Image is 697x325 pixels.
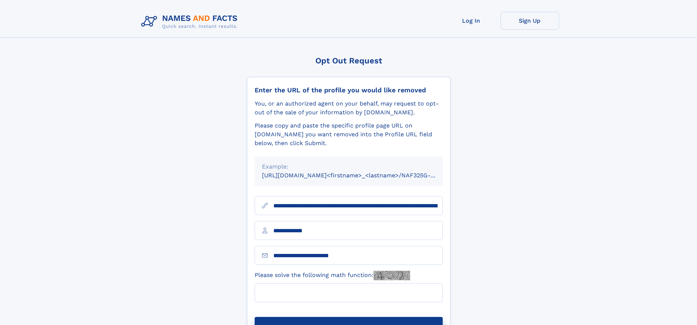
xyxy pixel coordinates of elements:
[138,12,244,32] img: Logo Names and Facts
[255,86,443,94] div: Enter the URL of the profile you would like removed
[262,162,435,171] div: Example:
[255,271,410,280] label: Please solve the following math function:
[255,121,443,148] div: Please copy and paste the specific profile page URL on [DOMAIN_NAME] you want removed into the Pr...
[247,56,450,65] div: Opt Out Request
[501,12,559,30] a: Sign Up
[262,172,457,179] small: [URL][DOMAIN_NAME]<firstname>_<lastname>/NAF325G-xxxxxxxx
[255,99,443,117] div: You, or an authorized agent on your behalf, may request to opt-out of the sale of your informatio...
[442,12,501,30] a: Log In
